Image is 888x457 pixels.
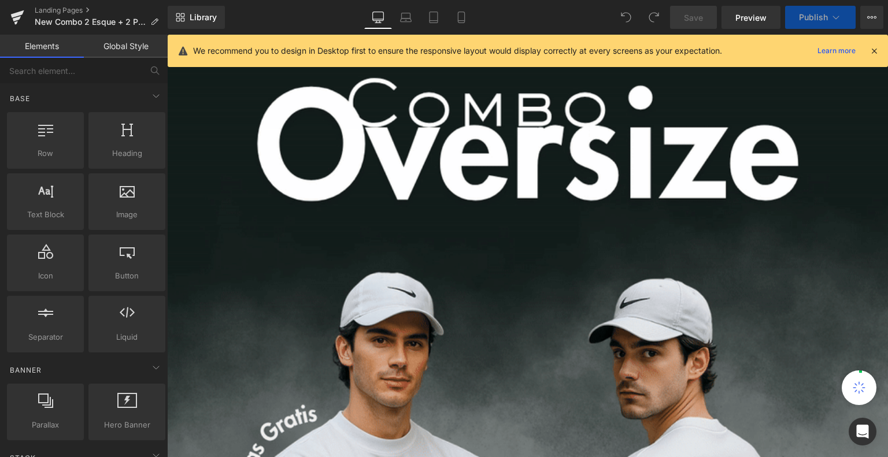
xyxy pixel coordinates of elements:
span: New Combo 2 Esque + 2 Pant con licra Adidas [35,17,146,27]
a: Laptop [392,6,420,29]
a: Mobile [447,6,475,29]
p: We recommend you to design in Desktop first to ensure the responsive layout would display correct... [193,44,722,57]
button: Redo [642,6,665,29]
span: Button [92,270,162,282]
span: Save [684,12,703,24]
span: Text Block [10,209,80,221]
a: Tablet [420,6,447,29]
div: Open Intercom Messenger [849,418,876,445]
span: Heading [92,147,162,159]
a: Global Style [84,35,168,58]
a: Learn more [813,44,860,58]
a: New Library [168,6,225,29]
a: Preview [721,6,780,29]
button: Undo [615,6,638,29]
span: Library [190,12,217,23]
span: Publish [799,13,828,22]
button: More [860,6,883,29]
a: Landing Pages [35,6,168,15]
span: Base [9,93,31,104]
span: Hero Banner [92,419,162,431]
span: Preview [735,12,767,24]
a: Desktop [364,6,392,29]
span: Banner [9,365,43,376]
span: Icon [10,270,80,282]
span: Parallax [10,419,80,431]
span: Row [10,147,80,159]
span: Separator [10,331,80,343]
span: Image [92,209,162,221]
button: Publish [785,6,856,29]
span: Liquid [92,331,162,343]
